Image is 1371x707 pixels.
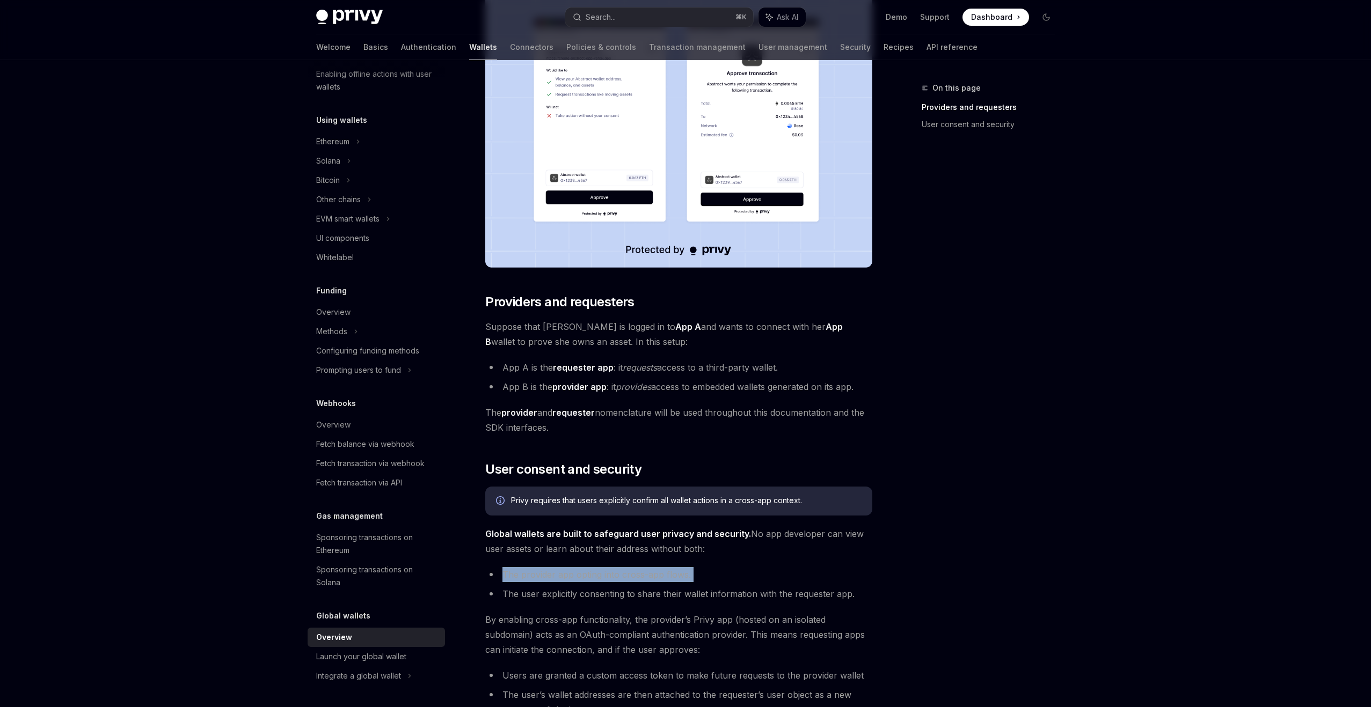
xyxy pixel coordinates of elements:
[884,34,914,60] a: Recipes
[316,476,402,489] div: Fetch transaction via API
[308,647,445,666] a: Launch your global wallet
[485,319,872,349] span: Suppose that [PERSON_NAME] is logged in to and wants to connect with her wallet to prove she owns...
[308,415,445,434] a: Overview
[316,457,425,470] div: Fetch transaction via webhook
[316,251,354,264] div: Whitelabel
[886,12,907,23] a: Demo
[586,11,616,24] div: Search...
[316,34,351,60] a: Welcome
[308,454,445,473] a: Fetch transaction via webhook
[496,496,507,507] svg: Info
[308,560,445,592] a: Sponsoring transactions on Solana
[316,325,347,338] div: Methods
[316,438,414,451] div: Fetch balance via webhook
[510,34,553,60] a: Connectors
[971,12,1012,23] span: Dashboard
[840,34,871,60] a: Security
[552,407,595,418] strong: requester
[308,628,445,647] a: Overview
[759,34,827,60] a: User management
[485,586,872,601] li: The user explicitly consenting to share their wallet information with the requester app.
[316,531,439,557] div: Sponsoring transactions on Ethereum
[308,248,445,267] a: Whitelabel
[565,8,753,27] button: Search...⌘K
[316,669,401,682] div: Integrate a global wallet
[485,668,872,683] li: Users are granted a custom access token to make future requests to the provider wallet
[922,99,1063,116] a: Providers and requesters
[308,341,445,360] a: Configuring funding methods
[316,232,369,245] div: UI components
[316,364,401,377] div: Prompting users to fund
[1038,9,1055,26] button: Toggle dark mode
[501,407,537,418] strong: provider
[316,650,406,663] div: Launch your global wallet
[316,631,352,644] div: Overview
[316,397,356,410] h5: Webhooks
[922,116,1063,133] a: User consent and security
[316,193,361,206] div: Other chains
[485,461,641,478] span: User consent and security
[308,64,445,97] a: Enabling offline actions with user wallets
[316,510,383,522] h5: Gas management
[316,212,380,225] div: EVM smart wallets
[485,321,843,347] strong: App B
[316,174,340,187] div: Bitcoin
[308,473,445,492] a: Fetch transaction via API
[308,303,445,322] a: Overview
[316,418,351,431] div: Overview
[927,34,978,60] a: API reference
[485,405,872,435] span: The and nomenclature will be used throughout this documentation and the SDK interfaces.
[316,68,439,93] div: Enabling offline actions with user wallets
[485,567,872,582] li: The provider app opting into cross-app flows.
[962,9,1029,26] a: Dashboard
[649,34,746,60] a: Transaction management
[316,135,349,148] div: Ethereum
[316,284,347,297] h5: Funding
[363,34,388,60] a: Basics
[316,114,367,127] h5: Using wallets
[553,362,614,373] strong: requester app
[485,379,872,394] li: App B is the : it access to embedded wallets generated on its app.
[485,360,872,375] li: App A is the : it access to a third-party wallet.
[735,13,747,21] span: ⌘ K
[675,321,701,332] strong: App A
[552,381,607,392] strong: provider app
[316,306,351,319] div: Overview
[623,362,657,373] em: requests
[308,528,445,560] a: Sponsoring transactions on Ethereum
[759,8,806,27] button: Ask AI
[469,34,497,60] a: Wallets
[316,563,439,589] div: Sponsoring transactions on Solana
[485,526,872,556] span: No app developer can view user assets or learn about their address without both:
[566,34,636,60] a: Policies & controls
[920,12,950,23] a: Support
[316,344,419,357] div: Configuring funding methods
[316,154,340,167] div: Solana
[308,229,445,248] a: UI components
[511,495,862,507] div: Privy requires that users explicitly confirm all wallet actions in a cross-app context.
[616,381,651,392] em: provides
[485,528,751,539] strong: Global wallets are built to safeguard user privacy and security.
[932,82,981,94] span: On this page
[316,609,370,622] h5: Global wallets
[485,293,635,311] span: Providers and requesters
[777,12,798,23] span: Ask AI
[316,10,383,25] img: dark logo
[485,612,872,657] span: By enabling cross-app functionality, the provider’s Privy app (hosted on an isolated subdomain) a...
[401,34,456,60] a: Authentication
[308,434,445,454] a: Fetch balance via webhook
